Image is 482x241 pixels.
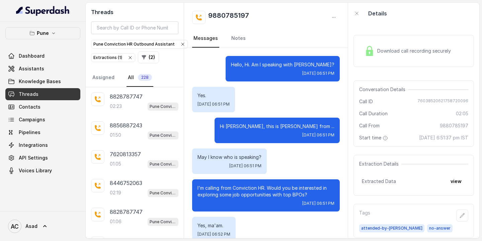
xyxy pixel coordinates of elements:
[359,98,373,105] span: Call ID
[150,190,176,196] p: Pune Conviction HR Outbound Assistant
[19,167,52,174] span: Voices Library
[302,132,334,138] span: [DATE] 06:51 PM
[110,161,121,167] p: 01:05
[150,103,176,110] p: Pune Conviction HR Outbound Assistant
[447,175,466,187] button: view
[359,161,401,167] span: Extraction Details
[19,91,38,98] span: Threads
[359,224,424,232] span: attended-by-[PERSON_NAME]
[302,71,334,76] span: [DATE] 06:51 PM
[110,218,122,225] p: 01:06
[110,93,143,101] p: 8828787747
[229,163,261,169] span: [DATE] 06:51 PM
[91,8,178,16] h2: Threads
[359,122,380,129] span: Call From
[19,142,48,148] span: Integrations
[11,223,19,230] text: AC
[19,53,45,59] span: Dashboard
[302,201,334,206] span: [DATE] 06:51 PM
[5,63,80,75] a: Assistants
[5,50,80,62] a: Dashboard
[25,223,37,230] span: Asad
[110,189,121,196] p: 02:19
[197,92,230,99] p: Yes.
[365,46,375,56] img: Lock Icon
[110,179,142,187] p: 8446752063
[110,208,143,216] p: 8828787747
[19,78,61,85] span: Knowledge Bases
[359,209,370,222] p: Tags
[19,104,41,110] span: Contacts
[138,74,152,81] span: 228
[192,29,219,48] a: Messages
[192,29,340,48] nav: Tabs
[110,121,142,129] p: 8856887243
[110,103,122,110] p: 02:23
[5,152,80,164] a: API Settings
[91,53,135,62] button: Extractions (1)
[110,132,121,138] p: 01:50
[19,116,45,123] span: Campaigns
[362,178,396,185] span: Extracted Data
[5,114,80,126] a: Campaigns
[5,139,80,151] a: Integrations
[197,232,230,237] span: [DATE] 06:52 PM
[16,5,70,16] img: light.svg
[359,110,388,117] span: Call Duration
[230,29,247,48] a: Notes
[231,61,334,68] p: Hello, Hi. Am I speaking with [PERSON_NAME]?
[5,217,80,236] a: Asad
[440,122,468,129] span: 9880785197
[91,40,188,49] button: Pune Conviction HR Outbound Assistant
[197,222,230,229] p: Yes, ma'am.
[93,54,133,61] div: Extractions ( 1 )
[5,75,80,87] a: Knowledge Bases
[427,224,453,232] span: no-answer
[150,219,176,225] p: Pune Conviction HR Outbound Assistant
[19,155,48,161] span: API Settings
[19,65,44,72] span: Assistants
[150,161,176,168] p: Pune Conviction HR Outbound Assistant
[5,27,80,39] button: Pune
[91,69,178,87] nav: Tabs
[368,9,387,17] p: Details
[19,129,41,136] span: Pipelines
[5,165,80,177] a: Voices Library
[417,98,468,105] span: 76038520621758720096
[91,69,116,87] a: Assigned
[377,48,454,54] span: Download call recording securely
[5,126,80,138] a: Pipelines
[359,86,408,93] span: Conversation Details
[138,51,159,63] button: (2)
[220,123,334,130] p: Hi [PERSON_NAME], this is [PERSON_NAME] from ...
[91,21,178,34] input: Search by Call ID or Phone Number
[197,154,261,161] p: May I know who is speaking?
[5,88,80,100] a: Threads
[456,110,468,117] span: 02:05
[93,41,185,48] div: Pune Conviction HR Outbound Assistant
[208,11,249,24] h2: 9880785197
[5,101,80,113] a: Contacts
[110,150,141,158] p: 7620813357
[419,134,468,141] span: [DATE] 6:51:37 pm IST
[197,185,334,198] p: I'm calling from Conviction HR. Would you be interested in exploring some job opportunities with ...
[359,134,389,141] span: Start time
[150,132,176,139] p: Pune Conviction HR Outbound Assistant
[37,29,49,37] p: Pune
[197,102,230,107] span: [DATE] 06:51 PM
[127,69,153,87] a: All228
